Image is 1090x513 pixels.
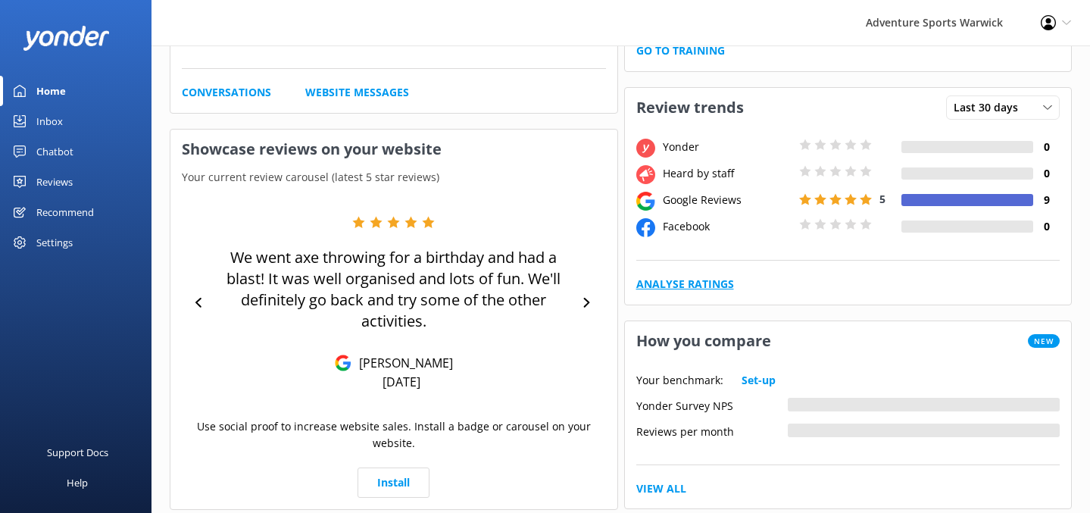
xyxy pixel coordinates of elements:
[67,468,88,498] div: Help
[742,372,776,389] a: Set-up
[659,139,795,155] div: Yonder
[636,480,686,497] a: View All
[636,372,723,389] p: Your benchmark:
[36,197,94,227] div: Recommend
[1028,334,1060,348] span: New
[879,192,885,206] span: 5
[36,227,73,258] div: Settings
[954,99,1027,116] span: Last 30 days
[636,398,788,411] div: Yonder Survey NPS
[636,276,734,292] a: Analyse Ratings
[358,468,429,498] a: Install
[659,218,795,235] div: Facebook
[1033,139,1060,155] h4: 0
[1033,192,1060,208] h4: 9
[636,42,725,59] a: Go to Training
[23,26,110,51] img: yonder-white-logo.png
[47,437,108,468] div: Support Docs
[170,169,617,186] p: Your current review carousel (latest 5 star reviews)
[305,84,409,101] a: Website Messages
[36,76,66,106] div: Home
[625,88,755,127] h3: Review trends
[170,130,617,169] h3: Showcase reviews on your website
[383,374,420,390] p: [DATE]
[335,355,351,371] img: Google Reviews
[211,247,576,332] p: We went axe throwing for a birthday and had a blast! It was well organised and lots of fun. We'll...
[1033,218,1060,235] h4: 0
[36,167,73,197] div: Reviews
[625,321,782,361] h3: How you compare
[659,192,795,208] div: Google Reviews
[636,424,788,437] div: Reviews per month
[1033,165,1060,182] h4: 0
[351,355,453,371] p: [PERSON_NAME]
[36,136,73,167] div: Chatbot
[182,84,271,101] a: Conversations
[659,165,795,182] div: Heard by staff
[36,106,63,136] div: Inbox
[182,418,606,452] p: Use social proof to increase website sales. Install a badge or carousel on your website.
